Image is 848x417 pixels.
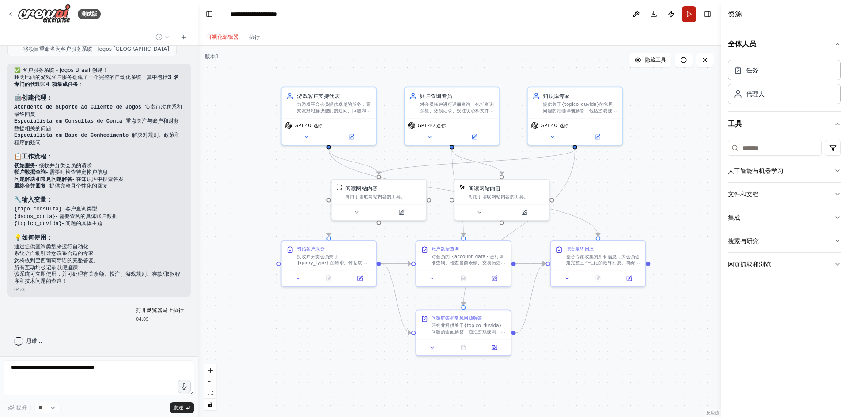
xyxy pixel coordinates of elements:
[728,206,841,229] button: 集成
[420,101,494,125] font: 对会员账户进行详细查询，包括查询余额、交易记录、投注状态和文件验证。提供有关{account_data}的准确信息，帮助会员了解其账户状态。
[746,90,765,98] font: 代理人
[136,307,184,314] p: 打开浏览器马上执行
[14,169,46,175] font: 帐户数据查询
[453,132,496,142] button: 在侧面板中打开
[14,257,99,263] font: 您将收到巴西葡萄牙语的完整答复。
[14,183,46,189] font: 最终合并回复
[14,244,88,250] font: 通过提供查询类型来运行自动化
[432,254,505,284] font: 对会员的 {account_data} 进行详细查询。检查当前余额、交易历史记录、待处理投注状态、文件验证和活动历史记录等信息。对发现的任何违规行为提供完整的报告和说明。
[22,234,53,241] font: 如何使用：
[14,162,35,169] font: 初始服务
[706,410,719,415] a: React Flow 归因
[295,123,322,128] font: GPT-4O-迷你
[345,194,405,199] font: 可用于读取网站内容的工具。
[216,53,219,60] font: 1
[14,221,62,227] code: {topico_duvida}
[432,246,459,252] font: 账户数据查询
[415,240,511,287] div: 账户数据查询对会员的 {account_data} 进行详细查询。检查当前余额、交易历史记录、待处理投注状态、文件验证和活动历史记录等信息。对发现的任何违规行为提供完整的报告和说明。
[448,149,506,174] g: Edge from 2ed908ef-639e-447f-87a4-dfef26902450 to 97ef6d00-ba19-4c1b-b75c-438c043d9b9e
[541,123,568,128] font: GPT-4O-迷你
[62,220,102,226] font: - 问题的具体主题
[728,112,841,136] button: 工具
[14,176,72,182] font: 问题解决和常见问题解答
[14,271,180,284] font: 该系统可立即使用，并可处理有关余额、投注、游戏规则、存款/取款程序和技术问题的查询！
[728,167,784,174] font: 人工智能与机器学习
[329,132,373,142] button: 在侧面板中打开
[313,274,345,283] button: 无可用输出
[4,402,31,413] button: 提升
[14,104,182,117] font: - 负责首次联系和最终回复
[23,46,169,52] font: 将项目重命名为客户服务系统 - Jogos [GEOGRAPHIC_DATA]
[18,4,71,24] img: 标识
[205,53,216,60] font: 版本
[78,81,83,87] font: ：
[527,87,623,146] div: 知识库专家提供关于{topico_duvida}的常见问题的准确详细解答，包括游戏规则、平台政策、充值提现流程以及技术问题。随时掌握平台最新资讯。GPT-4O-迷你
[204,399,216,410] button: 切换交互性
[72,176,124,182] font: - 在知识库中搜索答案
[728,261,771,268] font: 网页抓取和浏览
[56,213,117,219] font: - 需要查阅的具体账户数据
[204,387,216,399] button: 适合视图
[22,153,53,160] font: 工作流程：
[14,250,94,256] font: 系统会自动引导您联系合适的专家
[14,118,179,131] font: - 重点关注与账户和财务数据相关的问题
[46,183,108,189] font: - 提供完整且个性化的回复
[469,185,501,191] font: 阅读网站内容
[447,274,480,283] button: 无可用输出
[566,254,640,284] font: 整合专家收集的所有信息，为会员创建完整且个性化的最终回复。确保所有问题均已得到解答，并在必要时包含后续步骤，并以专业的方式完成服务。
[381,260,411,267] g: Edge from c513a9b4-902c-47fb-9df9-911eb6a98d59 to b2d3fe62-f530-482c-8691-337f919cd24f
[420,93,452,99] font: 账户查询专员
[415,309,511,356] div: 问题解答和常见问题解答研究并提供关于{topico_duvida}问题的全面解答，包括游戏规则、平台政策、充值/提现流程、活跃优惠活动以及技术问题。查阅最新的知识库，确保获取最新信息。
[645,57,666,63] font: 隐藏工具
[46,169,108,175] font: - 需要时检查特定帐户信息
[178,380,191,393] button: 点击说出您的自动化想法
[481,274,508,283] button: 在侧面板中打开
[375,149,579,174] g: Edge from b264eea6-8715-41be-80ab-d20fcbfa2e20 to b964a6fa-32ab-4026-8ab8-61048039d227
[701,8,714,20] button: 隐藏右侧边栏
[14,132,129,139] code: Especialista em Base de Conhecimento
[14,153,22,160] font: 📋
[728,214,740,221] font: 集成
[173,405,184,411] font: 发送
[14,206,62,212] code: {tipo_consulta}
[14,264,78,270] font: 所有互动均被记录以便追踪
[46,81,78,87] font: 4 项集成任务
[152,32,173,42] button: 切换到上一个聊天
[454,179,550,221] div: ScrapeElementFromWebsiteTool阅读网站内容可用于读取网站内容的工具。
[22,94,53,101] font: 创建代理：
[503,208,546,217] button: 在侧面板中打开
[35,162,92,169] font: - 接收并分类会员的请求
[550,240,646,287] div: 综合最终回应整合专家收集的所有信息，为会员创建完整且个性化的最终回复。确保所有问题均已得到解答，并在必要时包含后续步骤，并以专业的方式完成服务。
[22,196,53,203] font: 输入变量：
[404,87,500,146] div: 账户查询专员对会员账户进行详细查询，包括查询余额、交易记录、投注状态和文件验证。提供有关{account_data}的准确信息，帮助会员了解其账户状态。GPT-4O-迷你
[432,316,482,321] font: 问题解答和常见问题解答
[616,274,642,283] button: 在侧面板中打开
[575,132,619,142] button: 在侧面板中打开
[728,191,759,198] font: 文件和文档
[177,32,191,42] button: 开始新聊天
[728,10,742,18] font: 资源
[204,376,216,387] button: 缩小
[203,8,216,20] button: 隐藏左侧边栏
[281,87,377,146] div: 游戏客户支持代表为游戏平台会员提供卓越的服务，高效友好地解决他们的疑问、问题和请求。处理关于{query_type}的咨询，并确保所有会员都能获得个性化、高质量的支持。GPT-4O-迷你
[14,94,22,101] font: 🤖
[62,206,97,212] font: - 客户查询类型
[728,229,841,252] button: 搜索与研究
[14,104,141,110] code: Atendente de Suporte ao Cliente de Jogos
[14,214,56,220] code: {dados_conta}
[380,208,423,217] button: 在侧面板中打开
[481,343,508,352] button: 在侧面板中打开
[728,40,756,48] font: 全体人员
[81,11,97,17] font: 测试版
[230,10,308,19] nav: 面包屑
[336,184,342,191] img: ScrapeWebsiteTool
[516,260,546,337] g: Edge from 2c1a2e70-1c47-4160-88e5-5eb2a7677974 to 1aee80e1-1dcb-4553-8e68-6eae2cb4fc9c
[543,101,617,125] font: 提供关于{topico_duvida}的常见问题的准确详细解答，包括游戏规则、平台政策、充值提现流程以及技术问题。随时掌握平台最新资讯。
[728,120,742,128] font: 工具
[297,254,371,290] font: 接收并分类会员关于 {query_type} 的请求。评估该请求是账户问题、一般问题还是技术问题。提供友好的初始回复，并在必要时将请求转交给合适的专家。记录所有互动。
[728,253,841,276] button: 网页抓取和浏览
[728,32,841,56] button: 全体人员
[26,338,42,344] font: 思维...
[460,149,579,305] g: Edge from b264eea6-8715-41be-80ab-d20fcbfa2e20 to 2c1a2e70-1c47-4160-88e5-5eb2a7677974
[469,194,529,199] font: 可用于读取网站内容的工具。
